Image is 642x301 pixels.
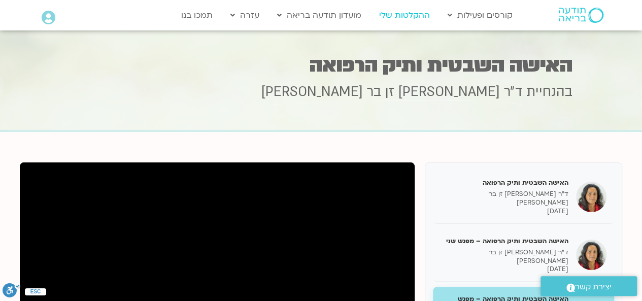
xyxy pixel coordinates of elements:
h5: האישה השבטית ותיק הרפואה – מפגש שני [441,237,568,246]
h1: האישה השבטית ותיק הרפואה [70,55,572,75]
p: [DATE] [441,207,568,216]
img: האישה השבטית ותיק הרפואה [576,182,606,212]
img: האישה השבטית ותיק הרפואה – מפגש שני [576,240,606,270]
img: תודעה בריאה [559,8,603,23]
h5: האישה השבטית ותיק הרפואה [441,178,568,187]
a: תמכו בנו [176,6,218,25]
a: יצירת קשר [540,276,637,296]
a: ההקלטות שלי [374,6,435,25]
p: ד״ר [PERSON_NAME] זן בר [PERSON_NAME] [441,190,568,207]
a: מועדון תודעה בריאה [272,6,366,25]
span: בהנחיית [526,83,572,101]
p: [DATE] [441,265,568,274]
a: קורסים ופעילות [443,6,518,25]
a: עזרה [225,6,264,25]
p: ד״ר [PERSON_NAME] זן בר [PERSON_NAME] [441,248,568,265]
span: יצירת קשר [575,280,612,294]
